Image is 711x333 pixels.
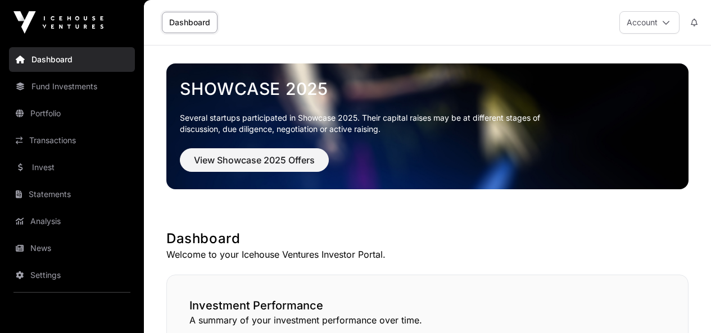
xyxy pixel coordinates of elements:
p: A summary of your investment performance over time. [189,313,665,327]
h2: Investment Performance [189,298,665,313]
a: Dashboard [9,47,135,72]
a: Fund Investments [9,74,135,99]
p: Several startups participated in Showcase 2025. Their capital raises may be at different stages o... [180,112,558,135]
h1: Dashboard [166,230,689,248]
a: Analysis [9,209,135,234]
a: Invest [9,155,135,180]
a: Transactions [9,128,135,153]
img: Icehouse Ventures Logo [13,11,103,34]
a: Statements [9,182,135,207]
a: Showcase 2025 [180,79,675,99]
a: News [9,236,135,261]
button: Account [619,11,680,34]
img: Showcase 2025 [166,63,689,189]
a: Portfolio [9,101,135,126]
a: Settings [9,263,135,288]
a: View Showcase 2025 Offers [180,159,329,171]
a: Dashboard [162,12,218,33]
span: View Showcase 2025 Offers [194,153,315,167]
button: View Showcase 2025 Offers [180,148,329,172]
p: Welcome to your Icehouse Ventures Investor Portal. [166,248,689,261]
iframe: Chat Widget [655,279,711,333]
